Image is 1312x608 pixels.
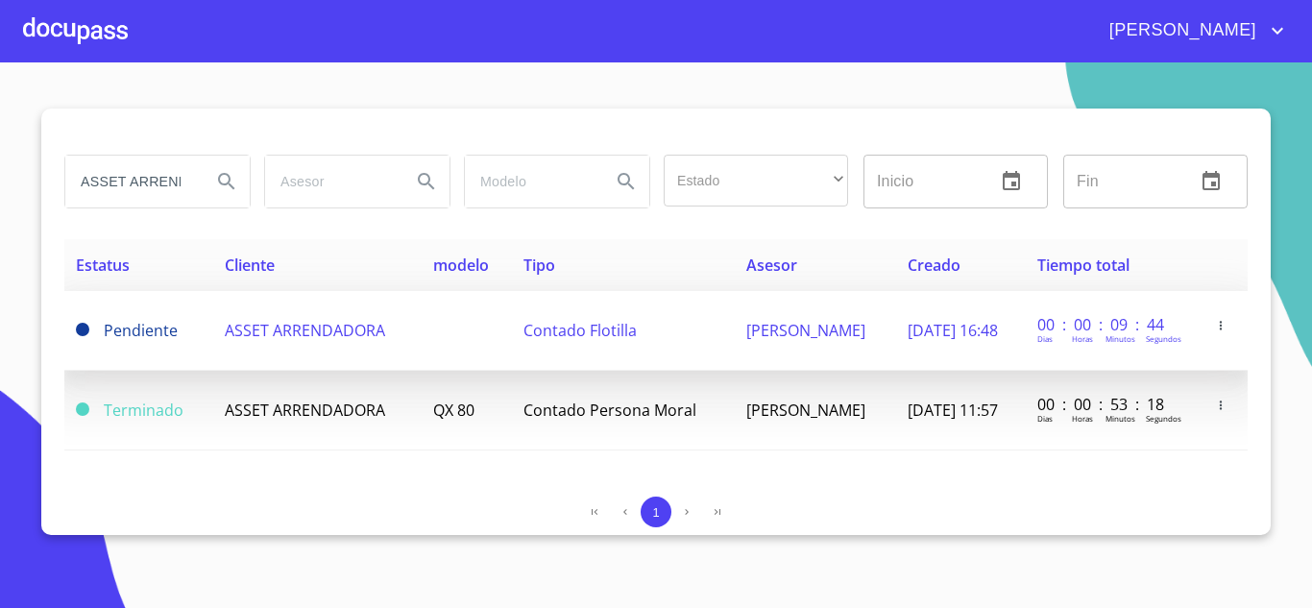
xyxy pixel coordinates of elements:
div: ​ [664,155,848,207]
span: ASSET ARRENDADORA [225,400,385,421]
span: [DATE] 11:57 [908,400,998,421]
span: Terminado [76,402,89,416]
span: Asesor [746,255,797,276]
span: 1 [652,505,659,520]
span: modelo [433,255,489,276]
span: Pendiente [76,323,89,336]
p: 00 : 00 : 53 : 18 [1037,394,1167,415]
p: Dias [1037,413,1053,424]
input: search [465,156,595,207]
span: Pendiente [104,320,178,341]
span: Creado [908,255,960,276]
input: search [265,156,396,207]
span: [PERSON_NAME] [746,400,865,421]
button: account of current user [1095,15,1289,46]
span: Tipo [523,255,555,276]
span: Terminado [104,400,183,421]
button: Search [204,158,250,205]
span: ASSET ARRENDADORA [225,320,385,341]
span: Estatus [76,255,130,276]
p: Minutos [1105,333,1135,344]
span: Cliente [225,255,275,276]
p: Segundos [1146,413,1181,424]
p: Segundos [1146,333,1181,344]
span: [PERSON_NAME] [746,320,865,341]
span: [DATE] 16:48 [908,320,998,341]
span: [PERSON_NAME] [1095,15,1266,46]
p: 00 : 00 : 09 : 44 [1037,314,1167,335]
span: QX 80 [433,400,474,421]
span: Contado Flotilla [523,320,637,341]
p: Dias [1037,333,1053,344]
span: Contado Persona Moral [523,400,696,421]
span: Tiempo total [1037,255,1130,276]
button: Search [603,158,649,205]
p: Horas [1072,413,1093,424]
button: Search [403,158,449,205]
p: Minutos [1105,413,1135,424]
input: search [65,156,196,207]
button: 1 [641,497,671,527]
p: Horas [1072,333,1093,344]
